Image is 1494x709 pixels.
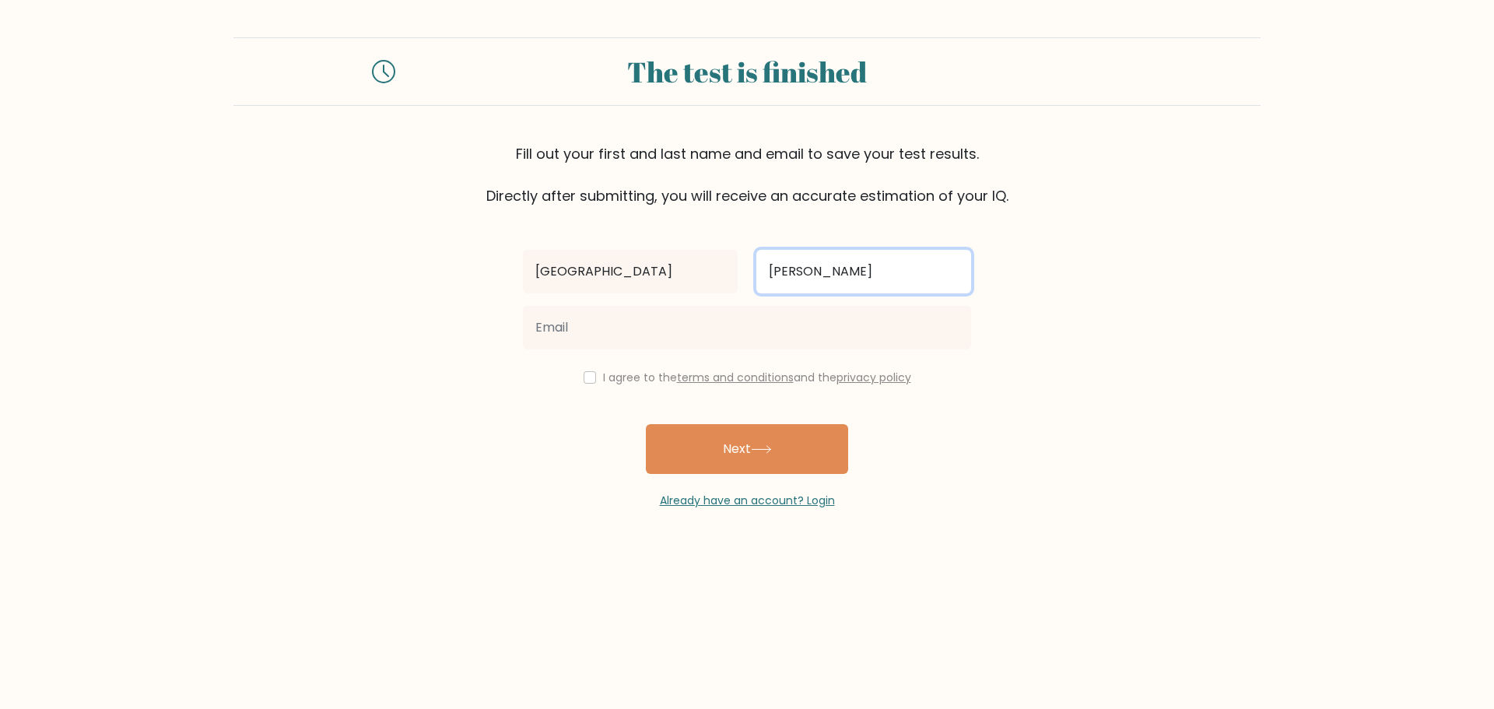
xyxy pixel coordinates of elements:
a: terms and conditions [677,370,794,385]
label: I agree to the and the [603,370,911,385]
a: Already have an account? Login [660,493,835,508]
div: Fill out your first and last name and email to save your test results. Directly after submitting,... [233,143,1261,206]
input: First name [523,250,738,293]
a: privacy policy [836,370,911,385]
input: Email [523,306,971,349]
div: The test is finished [414,51,1080,93]
input: Last name [756,250,971,293]
button: Next [646,424,848,474]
